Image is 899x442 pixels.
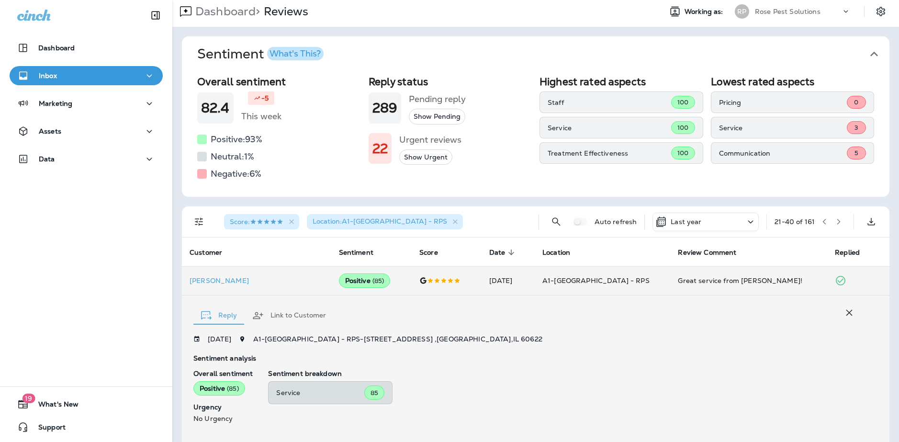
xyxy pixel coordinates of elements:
p: [DATE] [208,335,231,343]
p: Rose Pest Solutions [755,8,820,15]
span: Location : A1-[GEOGRAPHIC_DATA] - RPS [313,217,447,226]
div: What's This? [270,49,321,58]
span: 85 [371,389,378,397]
h2: Overall sentiment [197,76,361,88]
span: Score [419,249,438,257]
span: 100 [677,124,688,132]
span: Date [489,249,506,257]
button: Dashboard [10,38,163,57]
span: Sentiment [339,249,373,257]
div: Click to view Customer Drawer [190,277,324,284]
p: Sentiment breakdown [268,370,859,377]
button: What's This? [267,47,324,60]
button: 19What's New [10,395,163,414]
div: Great service from Alvin! [678,276,820,285]
span: Customer [190,249,222,257]
span: Customer [190,248,235,257]
p: Dashboard [38,44,75,52]
h5: Positive: 93 % [211,132,262,147]
span: 3 [854,124,858,132]
p: Last year [671,218,701,226]
span: Location [542,249,570,257]
button: Collapse Sidebar [142,6,169,25]
p: Treatment Effectiveness [548,149,671,157]
div: Positive [339,273,391,288]
button: Settings [872,3,889,20]
button: Reply [193,298,245,333]
span: ( 85 ) [227,385,239,393]
div: SentimentWhat's This? [182,72,889,197]
div: 21 - 40 of 161 [775,218,815,226]
button: Support [10,418,163,437]
p: Inbox [39,72,57,79]
p: Urgency [193,403,253,411]
h2: Lowest rated aspects [711,76,875,88]
span: Replied [835,248,872,257]
button: Show Urgent [399,149,452,165]
button: Marketing [10,94,163,113]
h5: Pending reply [409,91,466,107]
span: 0 [854,98,858,106]
button: SentimentWhat's This? [190,36,897,72]
h1: 22 [372,141,388,157]
span: Score [419,248,450,257]
div: Positive [193,381,245,396]
button: Filters [190,212,209,231]
div: Location:A1-[GEOGRAPHIC_DATA] - RPS [307,214,463,229]
span: A1-[GEOGRAPHIC_DATA] - RPS - [STREET_ADDRESS] , [GEOGRAPHIC_DATA] , IL 60622 [253,335,542,343]
h5: Neutral: 1 % [211,149,254,164]
h1: 82.4 [201,100,230,116]
div: Score:5 Stars [224,214,299,229]
button: Export as CSV [862,212,881,231]
span: 100 [677,98,688,106]
p: No Urgency [193,415,253,422]
p: Staff [548,99,671,106]
p: Service [276,389,364,397]
h1: 289 [372,100,397,116]
p: Marketing [39,100,72,107]
h2: Reply status [369,76,532,88]
h5: Negative: 6 % [211,166,261,181]
h1: Sentiment [197,46,324,62]
p: Reviews [260,4,308,19]
span: Date [489,248,518,257]
span: Working as: [685,8,725,16]
span: A1-[GEOGRAPHIC_DATA] - RPS [542,276,650,285]
button: Inbox [10,66,163,85]
button: Assets [10,122,163,141]
span: 100 [677,149,688,157]
p: Dashboard > [191,4,260,19]
span: Score : [230,217,283,226]
p: Data [39,155,55,163]
p: Auto refresh [595,218,637,226]
span: Sentiment [339,248,386,257]
p: Sentiment analysis [193,354,859,362]
p: Assets [39,127,61,135]
p: Service [548,124,671,132]
span: Location [542,248,583,257]
span: ( 85 ) [372,277,384,285]
button: Search Reviews [547,212,566,231]
h5: This week [241,109,281,124]
button: Data [10,149,163,169]
p: Pricing [719,99,847,106]
div: RP [735,4,749,19]
h2: Highest rated aspects [539,76,703,88]
h5: Urgent reviews [399,132,461,147]
td: [DATE] [482,266,535,295]
span: 19 [22,394,35,403]
span: 5 [854,149,858,157]
span: What's New [29,400,79,412]
button: Show Pending [409,109,465,125]
span: Support [29,423,66,435]
p: [PERSON_NAME] [190,277,324,284]
p: Overall sentiment [193,370,253,377]
span: Replied [835,249,860,257]
p: Service [719,124,847,132]
span: Review Comment [678,249,736,257]
p: -5 [261,93,269,103]
span: Review Comment [678,248,749,257]
p: Communication [719,149,847,157]
button: Link to Customer [245,298,334,333]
